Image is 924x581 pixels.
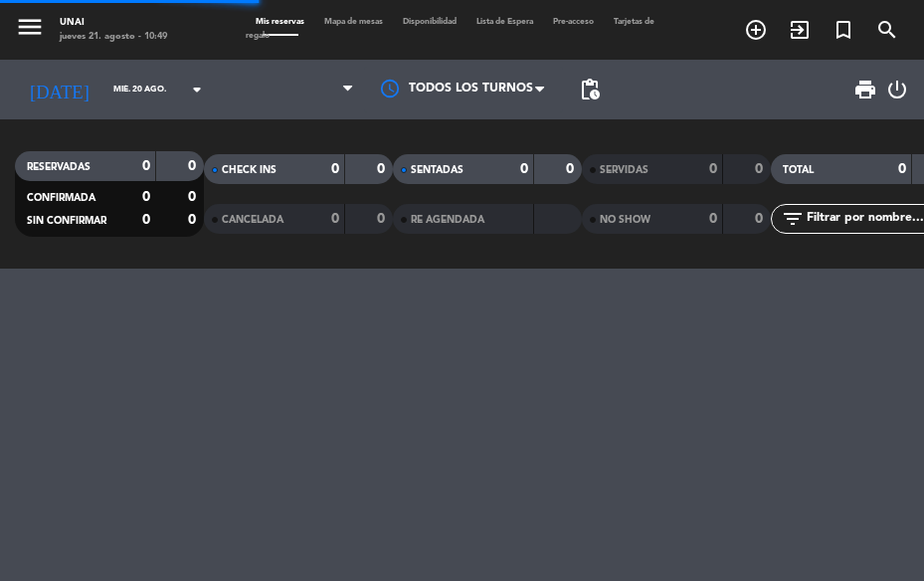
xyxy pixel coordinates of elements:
i: add_circle_outline [744,18,768,42]
strong: 0 [142,159,150,173]
div: Unai [60,16,167,30]
span: TOTAL [783,165,814,175]
span: SENTADAS [411,165,463,175]
i: power_settings_new [885,78,909,101]
strong: 0 [188,213,200,227]
i: exit_to_app [788,18,812,42]
strong: 0 [566,162,578,176]
span: pending_actions [578,78,602,101]
strong: 0 [377,162,389,176]
span: Lista de Espera [466,18,543,26]
span: SERVIDAS [600,165,648,175]
i: search [875,18,899,42]
strong: 0 [142,190,150,204]
span: NO SHOW [600,215,650,225]
strong: 0 [755,212,767,226]
div: LOG OUT [885,60,909,119]
span: Disponibilidad [393,18,466,26]
strong: 0 [709,212,717,226]
strong: 0 [520,162,528,176]
span: Mapa de mesas [314,18,393,26]
strong: 0 [142,213,150,227]
span: SIN CONFIRMAR [27,216,106,226]
span: print [853,78,877,101]
button: menu [15,12,45,48]
span: CONFIRMADA [27,193,95,203]
i: [DATE] [15,71,103,109]
span: RESERVADAS [27,162,91,172]
strong: 0 [898,162,906,176]
span: RE AGENDADA [411,215,484,225]
i: filter_list [781,207,805,231]
strong: 0 [755,162,767,176]
i: turned_in_not [832,18,855,42]
span: CANCELADA [222,215,283,225]
span: Mis reservas [246,18,314,26]
strong: 0 [709,162,717,176]
strong: 0 [331,212,339,226]
strong: 0 [188,159,200,173]
strong: 0 [377,212,389,226]
i: arrow_drop_down [185,78,209,101]
span: Pre-acceso [543,18,604,26]
i: menu [15,12,45,42]
strong: 0 [331,162,339,176]
strong: 0 [188,190,200,204]
div: jueves 21. agosto - 10:49 [60,30,167,44]
span: CHECK INS [222,165,277,175]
